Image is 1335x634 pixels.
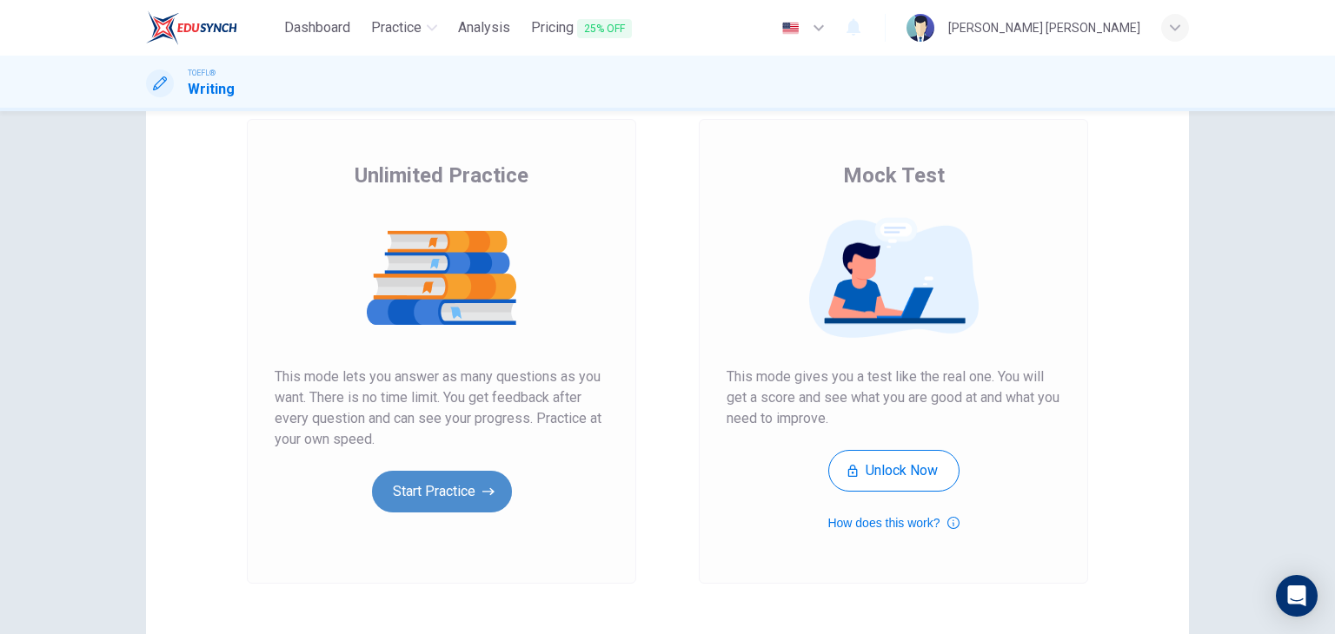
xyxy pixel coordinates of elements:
[948,17,1140,38] div: [PERSON_NAME] [PERSON_NAME]
[458,17,510,38] span: Analysis
[146,10,237,45] img: EduSynch logo
[451,12,517,43] button: Analysis
[277,12,357,43] button: Dashboard
[275,367,608,450] span: This mode lets you answer as many questions as you want. There is no time limit. You get feedback...
[188,79,235,100] h1: Writing
[531,17,632,39] span: Pricing
[284,17,350,38] span: Dashboard
[843,162,945,189] span: Mock Test
[355,162,528,189] span: Unlimited Practice
[277,12,357,44] a: Dashboard
[364,12,444,43] button: Practice
[827,512,959,533] button: How does this work?
[146,10,277,45] a: EduSynch logo
[524,12,639,44] button: Pricing25% OFF
[577,19,632,38] span: 25% OFF
[451,12,517,44] a: Analysis
[372,471,512,512] button: Start Practice
[1276,575,1318,617] div: Open Intercom Messenger
[371,17,422,38] span: Practice
[188,67,216,79] span: TOEFL®
[780,22,801,35] img: en
[828,450,960,492] button: Unlock Now
[727,367,1060,429] span: This mode gives you a test like the real one. You will get a score and see what you are good at a...
[907,14,934,42] img: Profile picture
